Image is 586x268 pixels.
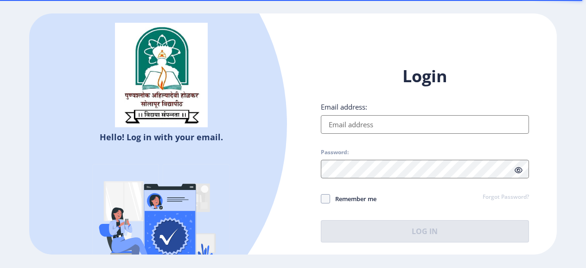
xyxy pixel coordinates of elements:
img: sulogo.png [115,23,208,128]
a: Forgot Password? [483,193,529,202]
button: Log In [321,220,529,242]
h1: Login [321,65,529,87]
input: Email address [321,115,529,134]
label: Password: [321,149,349,156]
span: Remember me [330,193,376,204]
label: Email address: [321,102,367,111]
